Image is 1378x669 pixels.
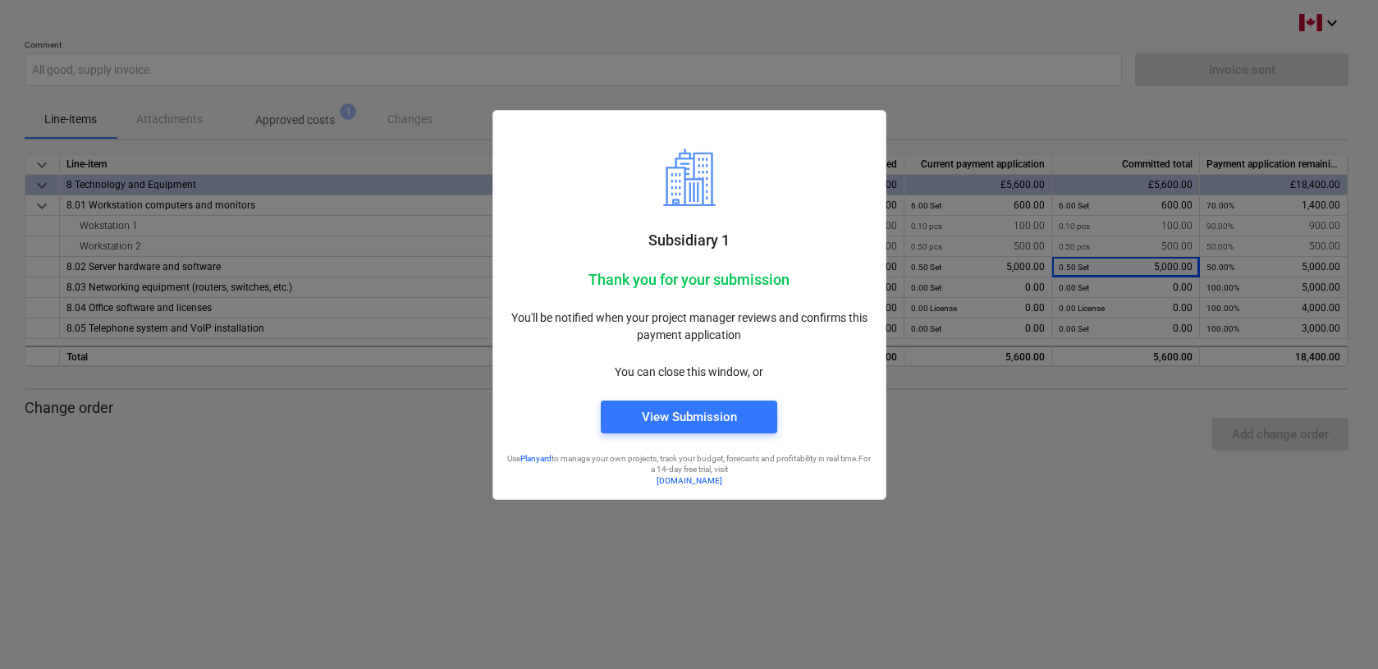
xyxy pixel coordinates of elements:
div: View Submission [642,406,737,428]
a: Planyard [520,454,552,463]
p: You'll be notified when your project manager reviews and confirms this payment application [506,309,872,344]
a: [DOMAIN_NAME] [657,476,722,485]
p: Subsidiary 1 [506,231,872,250]
p: You can close this window, or [506,364,872,381]
p: Use to manage your own projects, track your budget, forecasts and profitability in real time. For... [506,453,872,475]
button: View Submission [601,401,777,433]
p: Thank you for your submission [506,270,872,290]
